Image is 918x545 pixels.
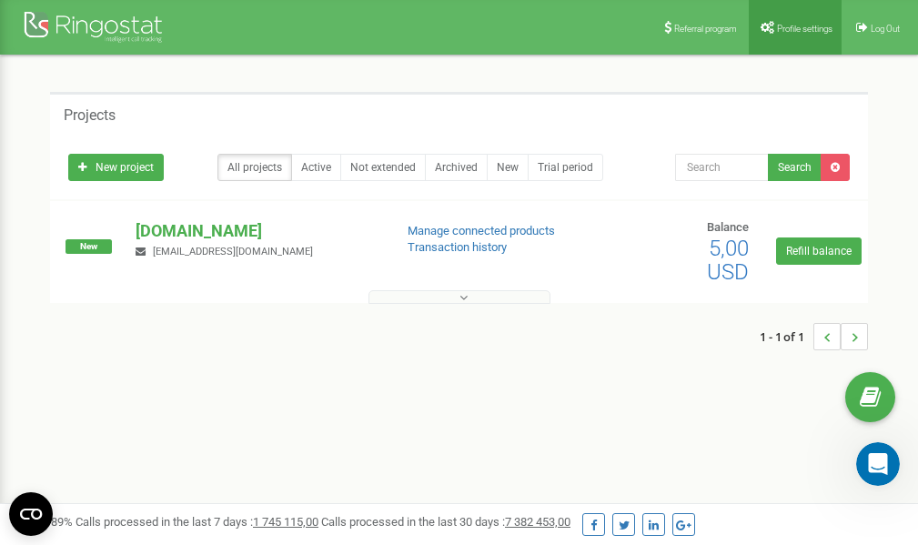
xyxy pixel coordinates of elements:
span: Referral program [674,24,737,34]
a: Manage connected products [408,224,555,237]
u: 1 745 115,00 [253,515,318,529]
a: Not extended [340,154,426,181]
span: New [66,239,112,254]
nav: ... [760,305,868,368]
a: New project [68,154,164,181]
span: Calls processed in the last 30 days : [321,515,570,529]
a: Active [291,154,341,181]
span: Balance [707,220,749,234]
span: Calls processed in the last 7 days : [76,515,318,529]
h5: Projects [64,107,116,124]
a: Archived [425,154,488,181]
span: [EMAIL_ADDRESS][DOMAIN_NAME] [153,246,313,257]
button: Open CMP widget [9,492,53,536]
u: 7 382 453,00 [505,515,570,529]
a: Trial period [528,154,603,181]
span: Log Out [871,24,900,34]
a: Transaction history [408,240,507,254]
span: 5,00 USD [707,236,749,285]
a: All projects [217,154,292,181]
a: New [487,154,529,181]
p: [DOMAIN_NAME] [136,219,378,243]
iframe: Intercom live chat [856,442,900,486]
a: Refill balance [776,237,862,265]
span: 1 - 1 of 1 [760,323,813,350]
input: Search [675,154,769,181]
button: Search [768,154,822,181]
span: Profile settings [777,24,832,34]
